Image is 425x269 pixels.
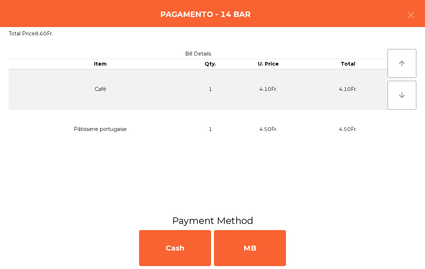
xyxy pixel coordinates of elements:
[308,69,388,110] td: 4.10Fr.
[388,81,416,110] button: arrow_downward
[192,69,229,110] td: 1
[229,69,308,110] td: 4.10Fr.
[192,59,229,69] th: Qty.
[308,109,388,149] td: 4.50Fr.
[9,109,192,149] td: Pâtisserie portugaise
[9,30,35,37] span: Total Price
[398,91,406,100] i: arrow_downward
[9,69,192,110] td: Café
[5,214,420,227] h3: Payment Method
[398,59,406,68] i: arrow_upward
[185,50,211,57] span: Bill Details
[9,59,192,69] th: Item
[308,59,388,69] th: Total
[35,30,53,37] span: 8.60Fr.
[388,49,416,78] button: arrow_upward
[139,230,211,266] div: Cash
[192,109,229,149] td: 1
[229,59,308,69] th: U. Price
[229,109,308,149] td: 4.50Fr.
[160,9,251,20] h4: Pagamento - 14 BAR
[214,230,286,266] div: MB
